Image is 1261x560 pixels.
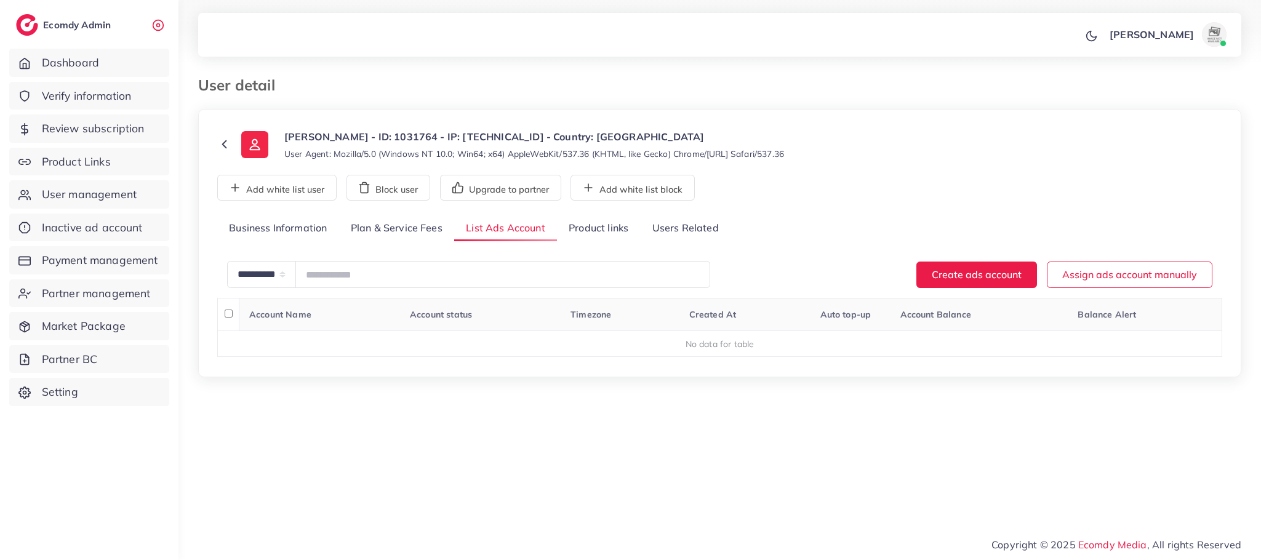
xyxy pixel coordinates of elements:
[42,154,111,170] span: Product Links
[900,309,971,320] span: Account Balance
[1147,537,1241,552] span: , All rights Reserved
[1110,27,1194,42] p: [PERSON_NAME]
[284,129,784,144] p: [PERSON_NAME] - ID: 1031764 - IP: [TECHNICAL_ID] - Country: [GEOGRAPHIC_DATA]
[9,49,169,77] a: Dashboard
[42,318,126,334] span: Market Package
[217,175,337,201] button: Add white list user
[42,121,145,137] span: Review subscription
[42,55,99,71] span: Dashboard
[570,175,695,201] button: Add white list block
[689,309,737,320] span: Created At
[570,309,611,320] span: Timezone
[339,215,454,242] a: Plan & Service Fees
[820,309,871,320] span: Auto top-up
[42,384,78,400] span: Setting
[241,131,268,158] img: ic-user-info.36bf1079.svg
[1202,22,1227,47] img: avatar
[42,88,132,104] span: Verify information
[42,286,151,302] span: Partner management
[42,220,143,236] span: Inactive ad account
[410,309,472,320] span: Account status
[43,19,114,31] h2: Ecomdy Admin
[9,180,169,209] a: User management
[217,215,339,242] a: Business Information
[9,82,169,110] a: Verify information
[991,537,1241,552] span: Copyright © 2025
[9,279,169,308] a: Partner management
[916,262,1037,288] button: Create ads account
[557,215,640,242] a: Product links
[9,378,169,406] a: Setting
[42,351,98,367] span: Partner BC
[1047,262,1212,288] button: Assign ads account manually
[9,148,169,176] a: Product Links
[198,76,285,94] h3: User detail
[1078,309,1136,320] span: Balance Alert
[284,148,784,160] small: User Agent: Mozilla/5.0 (Windows NT 10.0; Win64; x64) AppleWebKit/537.36 (KHTML, like Gecko) Chro...
[9,246,169,274] a: Payment management
[16,14,38,36] img: logo
[346,175,430,201] button: Block user
[1078,538,1147,551] a: Ecomdy Media
[9,312,169,340] a: Market Package
[640,215,730,242] a: Users Related
[1103,22,1231,47] a: [PERSON_NAME]avatar
[9,114,169,143] a: Review subscription
[9,214,169,242] a: Inactive ad account
[454,215,557,242] a: List Ads Account
[42,252,158,268] span: Payment management
[440,175,561,201] button: Upgrade to partner
[9,345,169,374] a: Partner BC
[249,309,311,320] span: Account Name
[42,186,137,202] span: User management
[16,14,114,36] a: logoEcomdy Admin
[225,338,1215,350] div: No data for table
